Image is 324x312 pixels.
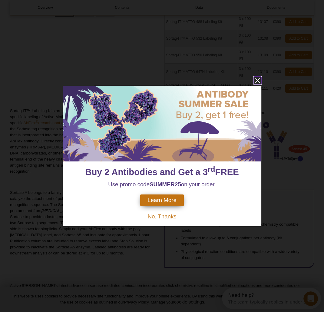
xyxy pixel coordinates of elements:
div: Open Intercom Messenger [2,2,106,19]
span: Buy 2 Antibodies and Get a 3 FREE [85,167,239,177]
span: Use promo code on your order. [108,181,216,188]
span: No, Thanks [147,213,176,220]
div: Need help? [6,5,88,10]
button: close [254,77,261,84]
span: Learn More [147,197,176,204]
strong: SUMMER25 [150,181,181,188]
div: The team typically replies in under 5m [6,10,88,16]
sup: rd [208,165,215,173]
